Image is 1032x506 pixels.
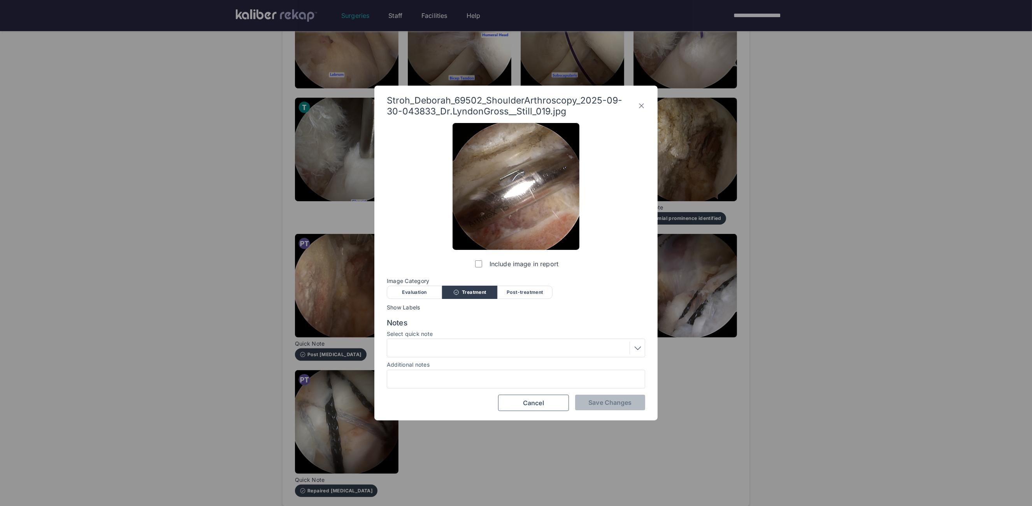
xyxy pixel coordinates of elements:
button: Cancel [498,395,569,411]
button: Save Changes [575,395,645,410]
span: Notes [387,318,645,328]
span: Cancel [523,399,544,407]
span: Stroh_Deborah_69502_ShoulderArthroscopy_2025-09-30-043833_Dr.LyndonGross__Still_019.jpg [387,95,638,117]
span: Image Category [387,278,645,284]
div: Treatment [442,286,497,299]
div: Evaluation [387,286,442,299]
label: Additional notes [387,361,430,368]
label: Select quick note [387,331,645,337]
input: Include image in report [475,260,482,267]
span: Save Changes [588,399,632,406]
label: Include image in report [474,256,558,272]
img: Stroh_Deborah_69502_ShoulderArthroscopy_2025-09-30-043833_Dr.LyndonGross__Still_019.jpg [453,123,579,250]
span: Show Labels [387,304,645,311]
div: Post-treatment [497,286,553,299]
